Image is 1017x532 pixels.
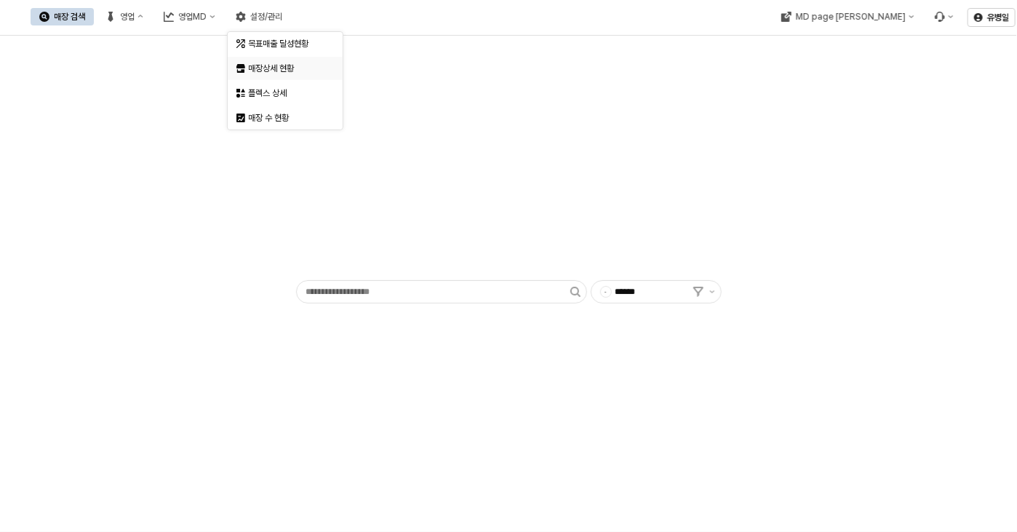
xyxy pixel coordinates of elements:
[987,12,1009,23] p: 유병일
[155,8,224,25] button: 영업MD
[120,12,135,22] div: 영업
[248,63,325,74] div: 매장상세 현황
[31,8,94,25] button: 매장 검색
[178,12,207,22] div: 영업MD
[772,8,922,25] div: MD page 이동
[54,12,85,22] div: 매장 검색
[772,8,922,25] button: MD page [PERSON_NAME]
[925,8,962,25] div: Menu item 6
[248,87,325,99] div: 플렉스 상세
[227,8,291,25] button: 설정/관리
[248,38,325,49] div: 목표매출 달성현황
[248,112,325,124] div: 매장 수 현황
[228,31,343,130] div: Select an option
[703,281,721,303] button: 제안 사항 표시
[795,12,905,22] div: MD page [PERSON_NAME]
[968,8,1016,27] button: 유병일
[601,287,611,297] span: -
[250,12,282,22] div: 설정/관리
[97,8,152,25] button: 영업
